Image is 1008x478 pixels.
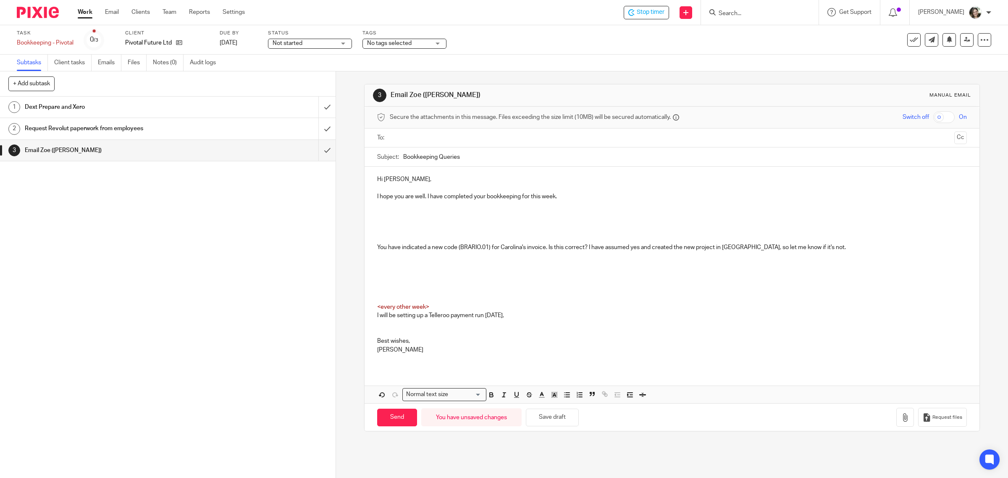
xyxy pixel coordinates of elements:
[377,337,967,345] p: Best wishes,
[105,8,119,16] a: Email
[17,55,48,71] a: Subtasks
[373,89,386,102] div: 3
[377,134,386,142] label: To:
[377,175,967,184] p: Hi [PERSON_NAME],
[969,6,982,19] img: barbara-raine-.jpg
[8,123,20,135] div: 2
[839,9,871,15] span: Get Support
[903,113,929,121] span: Switch off
[268,30,352,37] label: Status
[189,8,210,16] a: Reports
[404,390,450,399] span: Normal text size
[391,91,690,100] h1: Email Zoe ([PERSON_NAME])
[932,414,962,421] span: Request files
[90,35,98,45] div: 0
[377,192,967,201] p: I hope you are well. I have completed your bookkeeping for this week.
[25,122,215,135] h1: Request Revolut paperwork from employees
[377,153,399,161] label: Subject:
[223,8,245,16] a: Settings
[25,101,215,113] h1: Dext Prepare and Xero
[153,55,184,71] a: Notes (0)
[8,144,20,156] div: 3
[131,8,150,16] a: Clients
[377,409,417,427] input: Send
[17,7,59,18] img: Pixie
[367,40,412,46] span: No tags selected
[718,10,793,18] input: Search
[637,8,664,17] span: Stop timer
[390,113,671,121] span: Secure the attachments in this message. Files exceeding the size limit (10MB) will be secured aut...
[94,38,98,42] small: /3
[54,55,92,71] a: Client tasks
[190,55,222,71] a: Audit logs
[17,30,73,37] label: Task
[273,40,302,46] span: Not started
[918,8,964,16] p: [PERSON_NAME]
[220,40,237,46] span: [DATE]
[377,243,967,252] p: You have indicated a new code (BRARIO.01) for Carolina's invoice. Is this correct? I have assumed...
[8,101,20,113] div: 1
[377,304,429,310] span: <every other week>
[17,39,73,47] div: Bookkeeping - Pivotal
[451,390,481,399] input: Search for option
[959,113,967,121] span: On
[918,408,967,427] button: Request files
[125,30,209,37] label: Client
[377,311,967,320] p: I will be setting up a Telleroo payment run [DATE],
[163,8,176,16] a: Team
[25,144,215,157] h1: Email Zoe ([PERSON_NAME])
[526,409,579,427] button: Save draft
[220,30,257,37] label: Due by
[8,76,55,91] button: + Add subtask
[128,55,147,71] a: Files
[402,388,486,401] div: Search for option
[78,8,92,16] a: Work
[624,6,669,19] div: Pivotal Future Ltd - Bookkeeping - Pivotal
[954,131,967,144] button: Cc
[421,408,522,426] div: You have unsaved changes
[929,92,971,99] div: Manual email
[125,39,172,47] p: Pivotal Future Ltd
[98,55,121,71] a: Emails
[362,30,446,37] label: Tags
[377,346,967,354] p: [PERSON_NAME]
